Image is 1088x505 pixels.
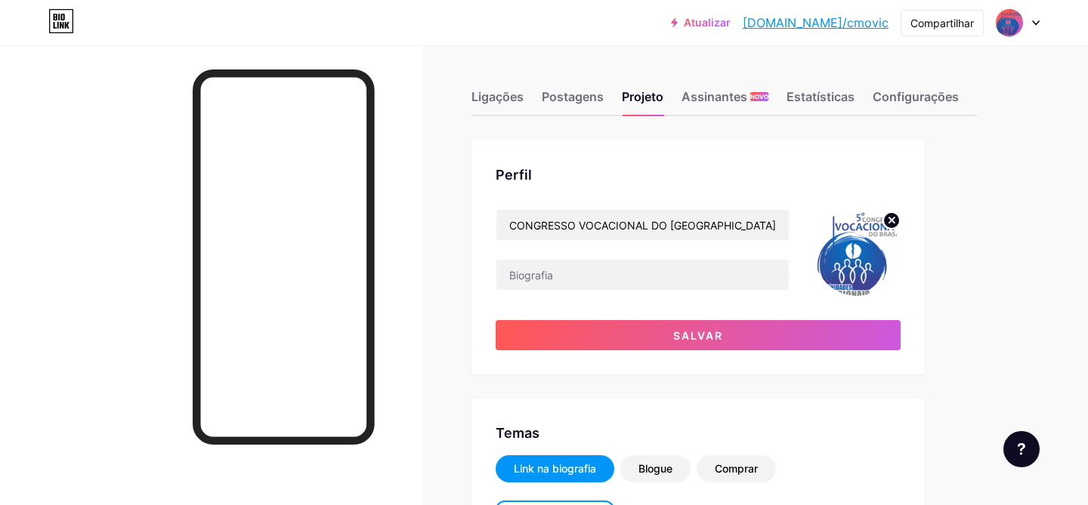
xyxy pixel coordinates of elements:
[471,89,524,104] font: Ligações
[496,210,789,240] input: Nome
[743,14,889,32] a: [DOMAIN_NAME]/cmovic
[873,89,959,104] font: Configurações
[910,17,974,29] font: Compartilhar
[496,167,532,183] font: Perfil
[787,89,855,104] font: Estatísticas
[682,89,747,104] font: Assinantes
[622,89,663,104] font: Projeto
[684,16,731,29] font: Atualizar
[814,209,901,296] img: cmovic
[995,8,1024,37] img: cmovic
[638,462,672,475] font: Blogue
[496,425,539,441] font: Temas
[496,260,789,290] input: Biografia
[673,329,723,342] font: Salvar
[750,93,768,100] font: NOVO
[715,462,758,475] font: Comprar
[542,89,604,104] font: Postagens
[743,15,889,30] font: [DOMAIN_NAME]/cmovic
[496,320,901,350] button: Salvar
[514,462,596,475] font: Link na biografia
